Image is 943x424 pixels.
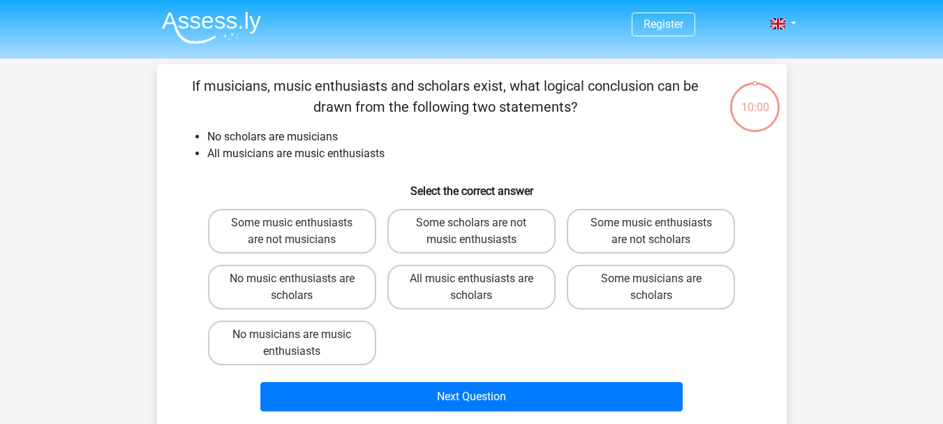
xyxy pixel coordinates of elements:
h6: Select the correct answer [179,173,764,198]
label: Some music enthusiasts are not scholars [567,209,735,254]
li: All musicians are music enthusiasts [207,145,764,162]
label: Some scholars are not music enthusiasts [387,209,556,254]
label: All music enthusiasts are scholars [387,265,556,309]
li: No scholars are musicians [207,129,764,145]
label: Some musicians are scholars [567,265,735,309]
a: Register [644,17,683,31]
button: Next Question [260,382,683,411]
p: If musicians, music enthusiasts and scholars exist, what logical conclusion can be drawn from the... [179,75,712,117]
label: No music enthusiasts are scholars [208,265,376,309]
img: Assessly [162,11,261,44]
div: 10:00 [729,81,781,116]
label: No musicians are music enthusiasts [208,321,376,365]
label: Some music enthusiasts are not musicians [208,209,376,254]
